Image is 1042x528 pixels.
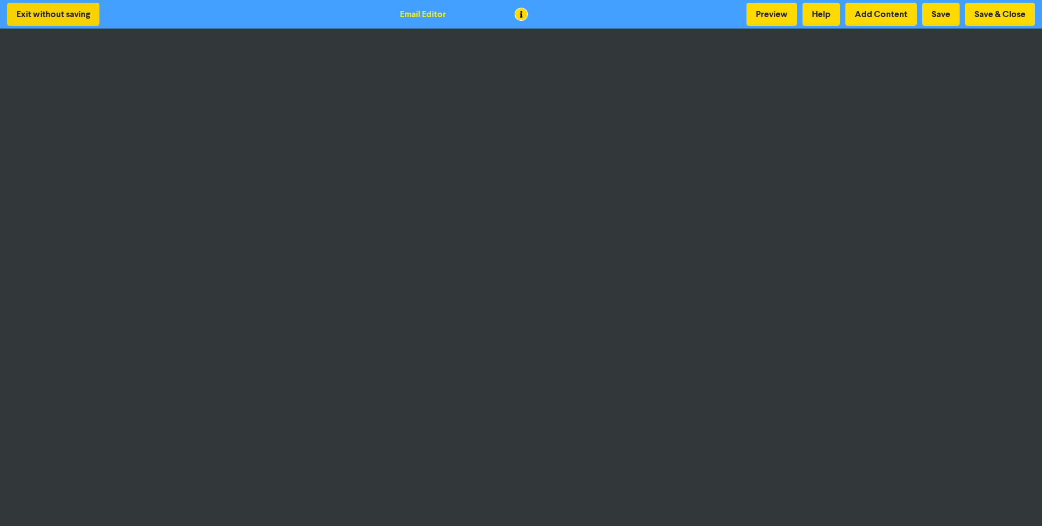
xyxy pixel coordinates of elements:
div: Email Editor [400,8,446,21]
button: Add Content [845,3,917,26]
button: Save [922,3,960,26]
button: Help [803,3,840,26]
button: Save & Close [965,3,1035,26]
button: Exit without saving [7,3,99,26]
button: Preview [746,3,797,26]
